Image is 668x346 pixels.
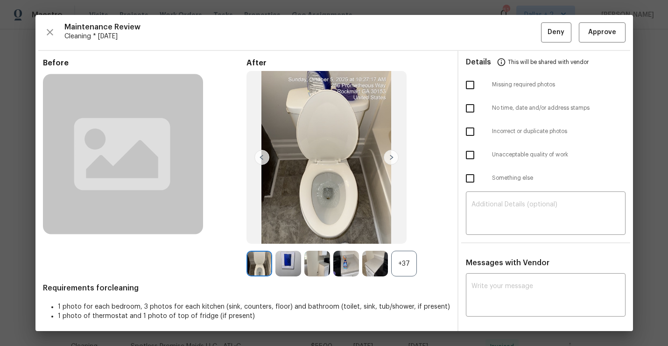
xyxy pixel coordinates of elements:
span: Messages with Vendor [466,259,549,267]
span: Maintenance Review [64,22,541,32]
div: Unacceptable quality of work [458,143,633,167]
span: Details [466,51,491,73]
div: Something else [458,167,633,190]
div: +37 [391,251,417,276]
img: right-chevron-button-url [384,150,399,165]
span: This will be shared with vendor [508,51,589,73]
span: Deny [548,27,564,38]
span: Cleaning * [DATE] [64,32,541,41]
span: Incorrect or duplicate photos [492,127,626,135]
span: Before [43,58,246,68]
span: No time, date and/or address stamps [492,104,626,112]
div: Missing required photos [458,73,633,97]
span: Missing required photos [492,81,626,89]
span: Requirements for cleaning [43,283,450,293]
span: After [246,58,450,68]
img: left-chevron-button-url [254,150,269,165]
div: Incorrect or duplicate photos [458,120,633,143]
span: Approve [588,27,616,38]
li: 1 photo for each bedroom, 3 photos for each kitchen (sink, counters, floor) and bathroom (toilet,... [58,302,450,311]
span: Unacceptable quality of work [492,151,626,159]
button: Approve [579,22,626,42]
div: No time, date and/or address stamps [458,97,633,120]
li: 1 photo of thermostat and 1 photo of top of fridge (if present) [58,311,450,321]
span: Something else [492,174,626,182]
button: Deny [541,22,571,42]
